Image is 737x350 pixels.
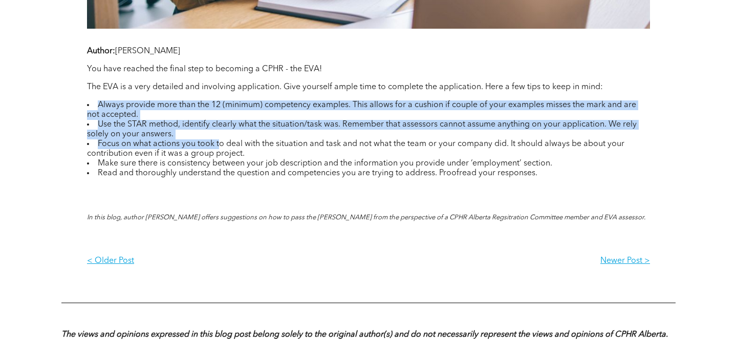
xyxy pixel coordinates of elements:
li: Focus on what actions you took to deal with the situation and task and not what the team or your ... [87,139,650,159]
p: You have reached the final step to becoming a CPHR - the EVA! [87,65,650,74]
li: Make sure there is consistency between your job description and the information you provide under... [87,159,650,169]
a: Newer Post > [368,248,650,274]
li: Use the STAR method, identify clearly what the situation/task was. Remember that assessors cannot... [87,120,650,139]
li: Read and thoroughly understand the question and competencies you are trying to address. Proofread... [87,169,650,178]
span: In this blog, author [PERSON_NAME] offers suggestions on how to pass the [PERSON_NAME] from the p... [87,214,645,221]
strong: The views and opinions expressed in this blog post belong solely to the original author(s) and do... [61,331,668,339]
a: < Older Post [87,248,368,274]
b: Author: [87,47,115,55]
p: The EVA is a very detailed and involving application. Give yourself ample time to complete the ap... [87,83,650,92]
p: Newer Post > [368,256,650,266]
p: < Older Post [87,256,368,266]
li: Always provide more than the 12 (minimum) competency examples. This allows for a cushion if coupl... [87,100,650,120]
p: [PERSON_NAME] [87,47,650,56]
